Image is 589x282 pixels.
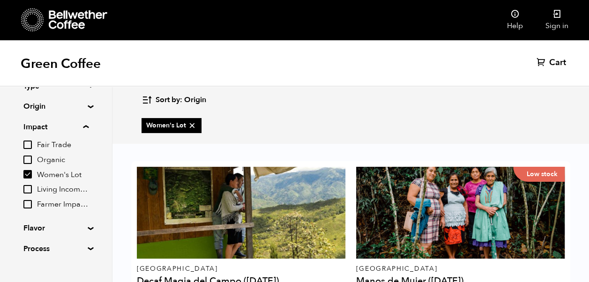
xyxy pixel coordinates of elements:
[23,156,32,164] input: Organic
[23,200,32,208] input: Farmer Impact Fund
[23,223,88,234] summary: Flavor
[37,185,89,195] span: Living Income Pricing
[23,121,89,133] summary: Impact
[513,167,565,182] p: Low stock
[23,185,32,193] input: Living Income Pricing
[537,57,568,68] a: Cart
[37,200,89,210] span: Farmer Impact Fund
[21,55,101,72] h1: Green Coffee
[23,170,32,178] input: Women's Lot
[37,155,89,165] span: Organic
[37,140,89,150] span: Fair Trade
[37,170,89,180] span: Women's Lot
[23,243,88,254] summary: Process
[356,167,565,259] a: Low stock
[23,141,32,149] input: Fair Trade
[356,266,565,272] p: [GEOGRAPHIC_DATA]
[146,121,197,130] span: Women's Lot
[137,266,345,272] p: [GEOGRAPHIC_DATA]
[142,89,206,111] button: Sort by: Origin
[156,95,206,105] span: Sort by: Origin
[23,101,88,112] summary: Origin
[549,57,566,68] span: Cart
